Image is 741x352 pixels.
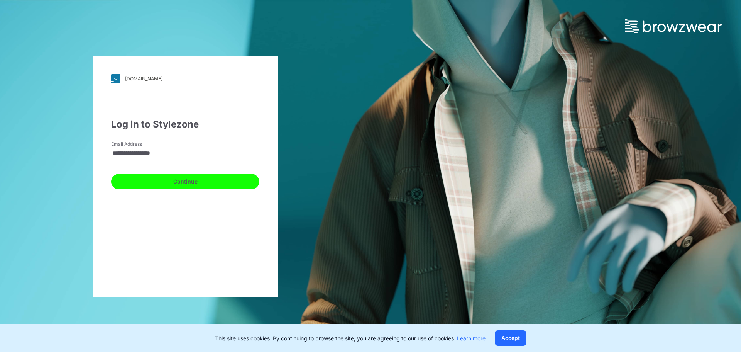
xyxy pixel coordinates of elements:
div: [DOMAIN_NAME] [125,76,162,82]
label: Email Address [111,141,165,148]
a: Learn more [457,335,486,342]
div: Log in to Stylezone [111,117,259,131]
a: [DOMAIN_NAME] [111,74,259,83]
button: Accept [495,330,526,346]
img: browzwear-logo.73288ffb.svg [625,19,722,33]
button: Continue [111,174,259,189]
p: This site uses cookies. By continuing to browse the site, you are agreeing to our use of cookies. [215,334,486,342]
img: svg+xml;base64,PHN2ZyB3aWR0aD0iMjgiIGhlaWdodD0iMjgiIHZpZXdCb3g9IjAgMCAyOCAyOCIgZmlsbD0ibm9uZSIgeG... [111,74,120,83]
